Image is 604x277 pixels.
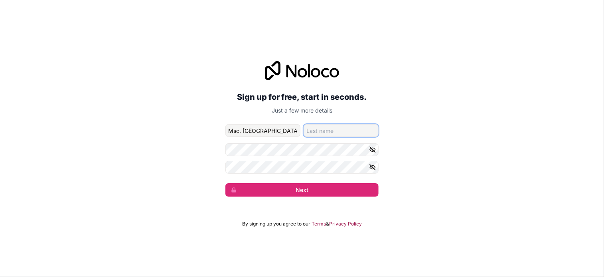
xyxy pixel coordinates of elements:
[304,124,379,137] input: family-name
[225,143,379,156] input: Password
[225,124,300,137] input: given-name
[225,90,379,104] h2: Sign up for free, start in seconds.
[225,107,379,115] p: Just a few more details
[225,161,379,174] input: Confirm password
[312,221,326,227] a: Terms
[326,221,329,227] span: &
[242,221,310,227] span: By signing up you agree to our
[329,221,362,227] a: Privacy Policy
[225,183,379,197] button: Next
